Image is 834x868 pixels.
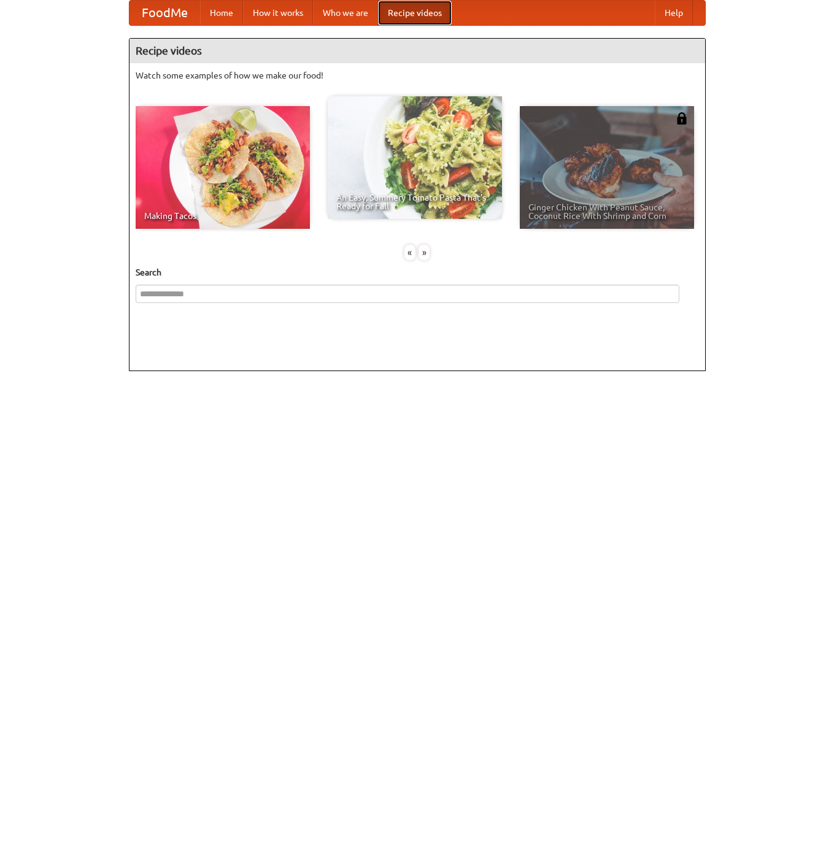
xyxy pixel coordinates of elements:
span: Making Tacos [144,212,301,220]
a: FoodMe [129,1,200,25]
a: Recipe videos [378,1,452,25]
a: Help [655,1,693,25]
p: Watch some examples of how we make our food! [136,69,699,82]
a: How it works [243,1,313,25]
div: « [404,245,415,260]
span: An Easy, Summery Tomato Pasta That's Ready for Fall [336,193,493,210]
a: Home [200,1,243,25]
h4: Recipe videos [129,39,705,63]
a: An Easy, Summery Tomato Pasta That's Ready for Fall [328,96,502,219]
div: » [419,245,430,260]
a: Making Tacos [136,106,310,229]
img: 483408.png [676,112,688,125]
h5: Search [136,266,699,278]
a: Who we are [313,1,378,25]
